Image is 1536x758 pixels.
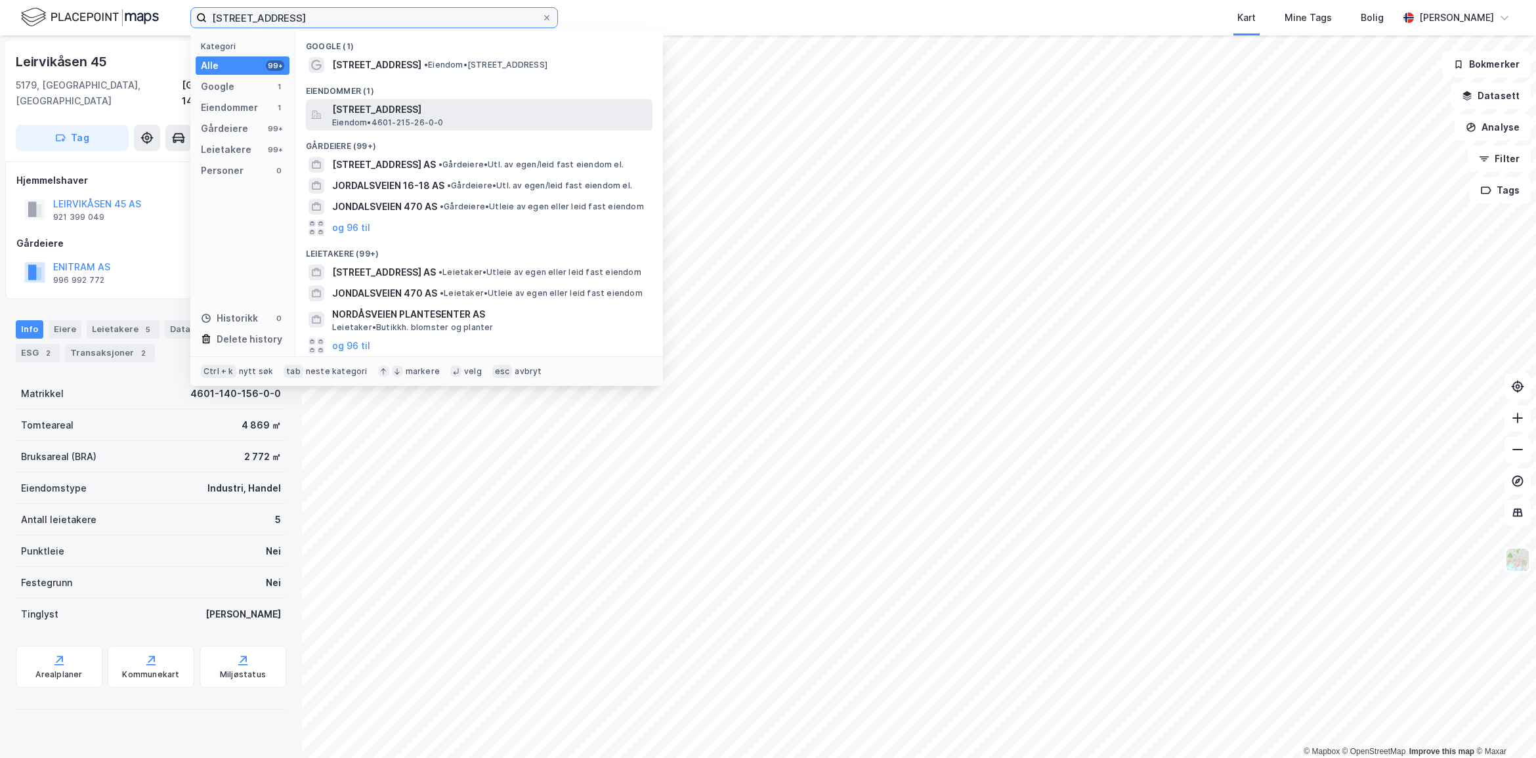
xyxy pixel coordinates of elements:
[1470,695,1536,758] div: Kontrollprogram for chat
[274,313,284,324] div: 0
[440,201,644,212] span: Gårdeiere • Utleie av egen eller leid fast eiendom
[1468,146,1531,172] button: Filter
[201,100,258,116] div: Eiendommer
[201,79,234,95] div: Google
[21,449,96,465] div: Bruksareal (BRA)
[464,366,482,377] div: velg
[205,606,281,622] div: [PERSON_NAME]
[1419,10,1494,26] div: [PERSON_NAME]
[295,131,663,154] div: Gårdeiere (99+)
[21,386,64,402] div: Matrikkel
[49,320,81,339] div: Eiere
[217,331,282,347] div: Delete history
[53,212,104,222] div: 921 399 049
[274,81,284,92] div: 1
[295,31,663,54] div: Google (1)
[239,366,274,377] div: nytt søk
[16,125,129,151] button: Tag
[438,267,442,277] span: •
[220,669,266,680] div: Miljøstatus
[21,6,159,29] img: logo.f888ab2527a4732fd821a326f86c7f29.svg
[274,165,284,176] div: 0
[21,543,64,559] div: Punktleie
[16,236,286,251] div: Gårdeiere
[266,575,281,591] div: Nei
[21,480,87,496] div: Eiendomstype
[295,75,663,99] div: Eiendommer (1)
[275,512,281,528] div: 5
[1470,177,1531,203] button: Tags
[438,159,624,170] span: Gårdeiere • Utl. av egen/leid fast eiendom el.
[492,365,513,378] div: esc
[87,320,160,339] div: Leietakere
[440,201,444,211] span: •
[201,41,289,51] div: Kategori
[424,60,547,70] span: Eiendom • [STREET_ADDRESS]
[41,347,54,360] div: 2
[137,347,150,360] div: 2
[53,275,104,285] div: 996 992 772
[332,322,494,333] span: Leietaker • Butikkh. blomster og planter
[201,121,248,137] div: Gårdeiere
[1505,547,1530,572] img: Z
[21,417,74,433] div: Tomteareal
[21,512,96,528] div: Antall leietakere
[1304,747,1340,756] a: Mapbox
[266,123,284,134] div: 99+
[515,366,542,377] div: avbryt
[122,669,179,680] div: Kommunekart
[21,575,72,591] div: Festegrunn
[424,60,428,70] span: •
[266,144,284,155] div: 99+
[201,365,236,378] div: Ctrl + k
[1285,10,1332,26] div: Mine Tags
[332,199,437,215] span: JONDALSVEIEN 470 AS
[16,77,182,109] div: 5179, [GEOGRAPHIC_DATA], [GEOGRAPHIC_DATA]
[190,386,281,402] div: 4601-140-156-0-0
[165,320,214,339] div: Datasett
[1451,83,1531,109] button: Datasett
[21,606,58,622] div: Tinglyst
[266,60,284,71] div: 99+
[447,180,632,191] span: Gårdeiere • Utl. av egen/leid fast eiendom el.
[35,669,82,680] div: Arealplaner
[306,366,368,377] div: neste kategori
[16,173,286,188] div: Hjemmelshaver
[201,58,219,74] div: Alle
[1237,10,1256,26] div: Kart
[16,344,60,362] div: ESG
[440,288,444,298] span: •
[1342,747,1406,756] a: OpenStreetMap
[182,77,286,109] div: [GEOGRAPHIC_DATA], 140/156
[332,102,647,117] span: [STREET_ADDRESS]
[332,285,437,301] span: JONDALSVEIEN 470 AS
[207,8,542,28] input: Søk på adresse, matrikkel, gårdeiere, leietakere eller personer
[295,238,663,262] div: Leietakere (99+)
[332,57,421,73] span: [STREET_ADDRESS]
[16,320,43,339] div: Info
[332,220,370,236] button: og 96 til
[332,306,647,322] span: NORDÅSVEIEN PLANTESENTER AS
[141,323,154,336] div: 5
[201,310,258,326] div: Historikk
[242,417,281,433] div: 4 869 ㎡
[201,142,251,158] div: Leietakere
[1409,747,1474,756] a: Improve this map
[332,338,370,354] button: og 96 til
[207,480,281,496] div: Industri, Handel
[1455,114,1531,140] button: Analyse
[447,180,451,190] span: •
[1442,51,1531,77] button: Bokmerker
[16,51,110,72] div: Leirvikåsen 45
[332,157,436,173] span: [STREET_ADDRESS] AS
[1361,10,1384,26] div: Bolig
[266,543,281,559] div: Nei
[406,366,440,377] div: markere
[201,163,244,179] div: Personer
[65,344,155,362] div: Transaksjoner
[284,365,303,378] div: tab
[332,178,444,194] span: JORDALSVEIEN 16-18 AS
[332,264,436,280] span: [STREET_ADDRESS] AS
[438,159,442,169] span: •
[332,117,444,128] span: Eiendom • 4601-215-26-0-0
